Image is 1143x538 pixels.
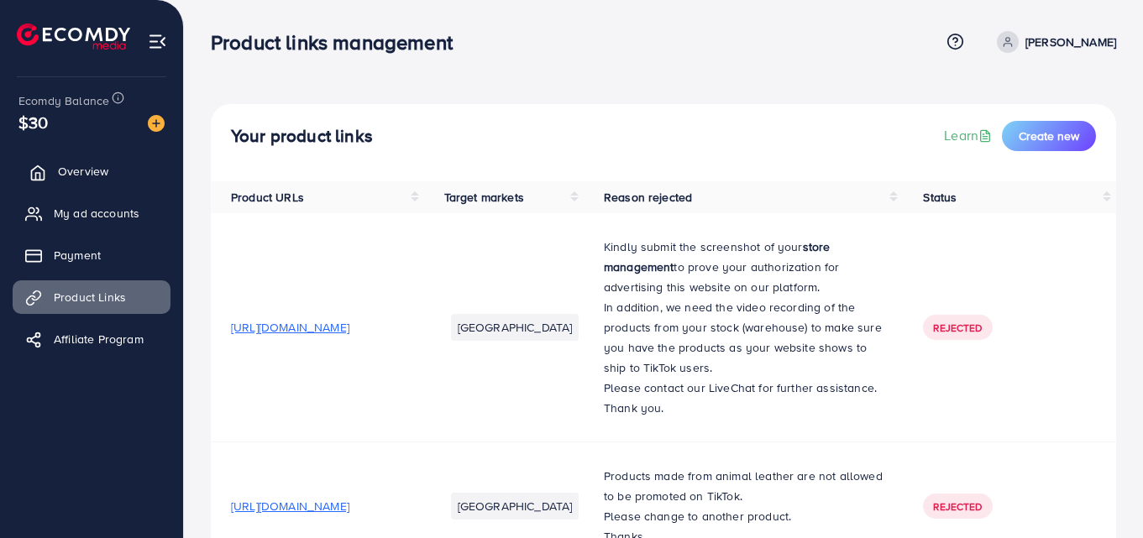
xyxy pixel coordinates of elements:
[451,314,579,341] li: [GEOGRAPHIC_DATA]
[18,92,109,109] span: Ecomdy Balance
[604,237,883,297] p: Kindly submit the screenshot of your to prove your authorization for advertising this website on ...
[231,498,349,514] span: [URL][DOMAIN_NAME]
[604,506,883,526] p: Please change to another product.
[444,189,524,206] span: Target markets
[990,31,1116,53] a: [PERSON_NAME]
[1072,462,1130,525] iframe: Chat
[18,110,48,134] span: $30
[604,466,883,506] p: Products made from animal leather are not allowed to be promoted on TikTok.
[13,238,170,272] a: Payment
[148,115,165,132] img: image
[1002,121,1096,151] button: Create new
[54,205,139,222] span: My ad accounts
[54,289,126,306] span: Product Links
[604,297,883,378] p: In addition, we need the video recording of the products from your stock (warehouse) to make sure...
[933,321,982,335] span: Rejected
[13,280,170,314] a: Product Links
[13,196,170,230] a: My ad accounts
[944,126,995,145] a: Learn
[604,189,692,206] span: Reason rejected
[451,493,579,520] li: [GEOGRAPHIC_DATA]
[933,499,982,514] span: Rejected
[211,30,466,55] h3: Product links management
[148,32,167,51] img: menu
[604,378,883,418] p: Please contact our LiveChat for further assistance. Thank you.
[231,189,304,206] span: Product URLs
[231,319,349,336] span: [URL][DOMAIN_NAME]
[923,189,957,206] span: Status
[54,247,101,264] span: Payment
[58,163,108,180] span: Overview
[1025,32,1116,52] p: [PERSON_NAME]
[13,154,170,188] a: Overview
[1019,128,1079,144] span: Create new
[231,126,373,147] h4: Your product links
[54,331,144,347] span: Affiliate Program
[17,24,130,50] img: logo
[13,322,170,356] a: Affiliate Program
